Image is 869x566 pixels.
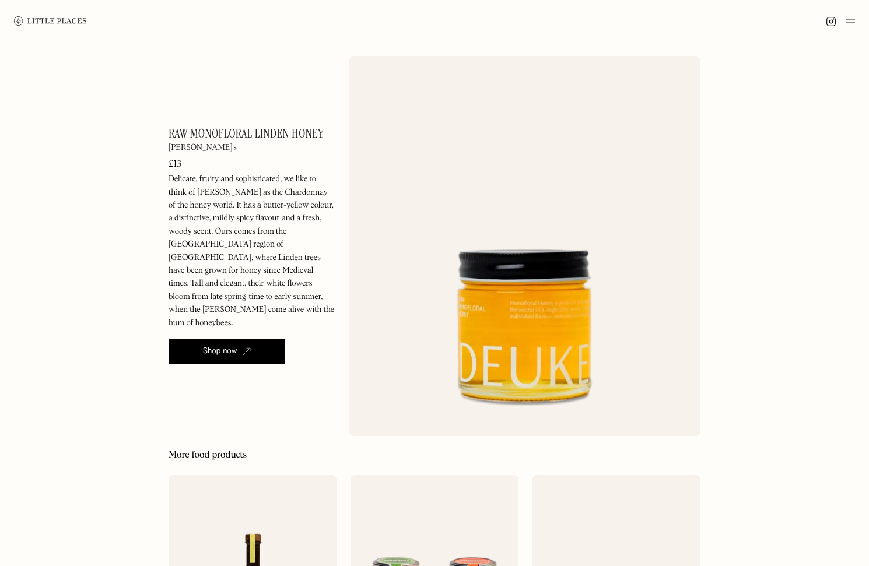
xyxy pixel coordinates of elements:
[169,160,181,169] div: £13
[243,347,251,356] img: Open in new tab
[203,346,237,357] div: Shop now
[192,450,210,461] h2: Food
[169,450,190,461] h2: More
[169,143,237,152] div: [PERSON_NAME]'s
[169,128,324,140] h1: Raw Monofloral Linden Honey
[169,339,285,364] a: Shop now
[212,450,247,461] h2: products
[169,173,335,329] p: Delicate, fruity and sophisticated, we like to think of [PERSON_NAME] as the Chardonnay of the ho...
